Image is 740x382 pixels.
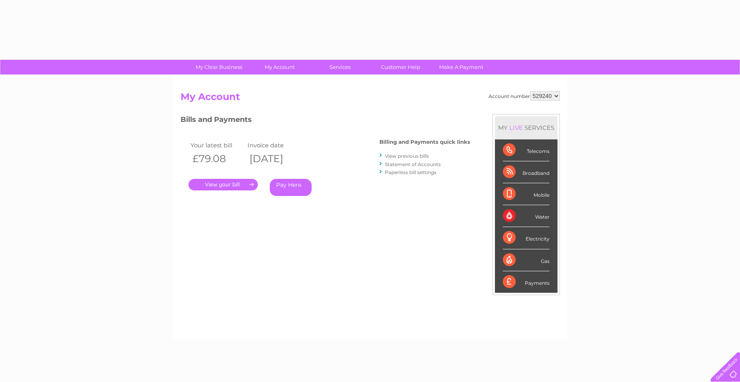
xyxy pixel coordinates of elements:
[188,179,258,190] a: .
[385,161,441,167] a: Statement of Accounts
[247,60,312,74] a: My Account
[503,271,550,293] div: Payments
[385,169,436,175] a: Paperless bill settings
[368,60,434,74] a: Customer Help
[245,140,303,151] td: Invoice date
[503,249,550,271] div: Gas
[270,179,312,196] a: Pay Here
[489,91,560,101] div: Account number
[379,139,470,145] h4: Billing and Payments quick links
[181,114,470,128] h3: Bills and Payments
[503,161,550,183] div: Broadband
[503,227,550,249] div: Electricity
[385,153,429,159] a: View previous bills
[503,139,550,161] div: Telecoms
[428,60,494,74] a: Make A Payment
[508,124,524,131] div: LIVE
[503,205,550,227] div: Water
[495,116,557,139] div: MY SERVICES
[181,91,560,106] h2: My Account
[188,151,246,167] th: £79.08
[186,60,252,74] a: My Clear Business
[307,60,373,74] a: Services
[188,140,246,151] td: Your latest bill
[245,151,303,167] th: [DATE]
[503,183,550,205] div: Mobile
